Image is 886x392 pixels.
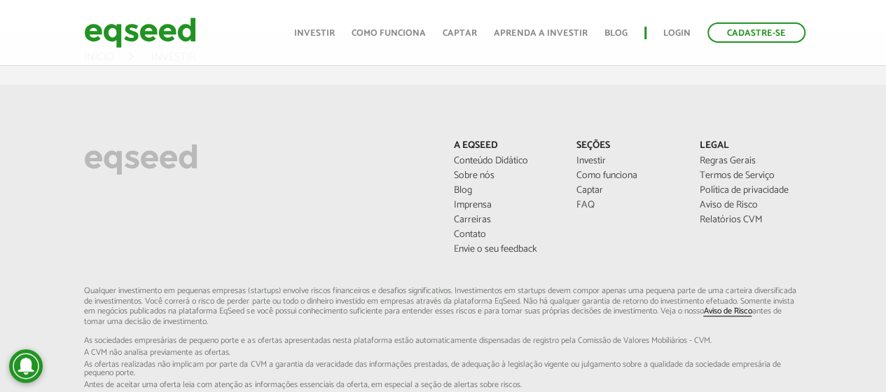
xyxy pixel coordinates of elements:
[576,186,679,196] a: Captar
[700,140,802,152] p: Legal
[576,140,679,152] p: Seções
[453,140,555,152] p: A EqSeed
[84,381,801,389] span: Antes de aceitar uma oferta leia com atenção as informações essenciais da oferta, em especial...
[294,29,335,38] a: Investir
[84,140,198,178] img: EqSeed Logo
[352,29,426,38] a: Como funciona
[453,245,555,255] a: Envie o seu feedback
[453,215,555,225] a: Carreiras
[84,14,196,51] img: EqSeed
[453,230,555,240] a: Contato
[84,337,801,345] span: As sociedades empresárias de pequeno porte e as ofertas apresentadas nesta plataforma estão aut...
[604,29,628,38] a: Blog
[84,360,801,377] span: As ofertas realizadas não implicam por parte da CVM a garantia da veracidade das informações p...
[703,307,752,316] a: Aviso de Risco
[84,349,801,357] span: A CVM não analisa previamente as ofertas.
[576,171,679,181] a: Como funciona
[453,201,555,210] a: Imprensa
[453,156,555,166] a: Conteúdo Didático
[700,186,802,196] a: Política de privacidade
[700,171,802,181] a: Termos de Serviço
[700,201,802,210] a: Aviso de Risco
[700,215,802,225] a: Relatórios CVM
[453,186,555,196] a: Blog
[707,22,805,43] a: Cadastre-se
[453,171,555,181] a: Sobre nós
[494,29,588,38] a: Aprenda a investir
[663,29,691,38] a: Login
[576,156,679,166] a: Investir
[700,156,802,166] a: Regras Gerais
[576,201,679,210] a: FAQ
[443,29,477,38] a: Captar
